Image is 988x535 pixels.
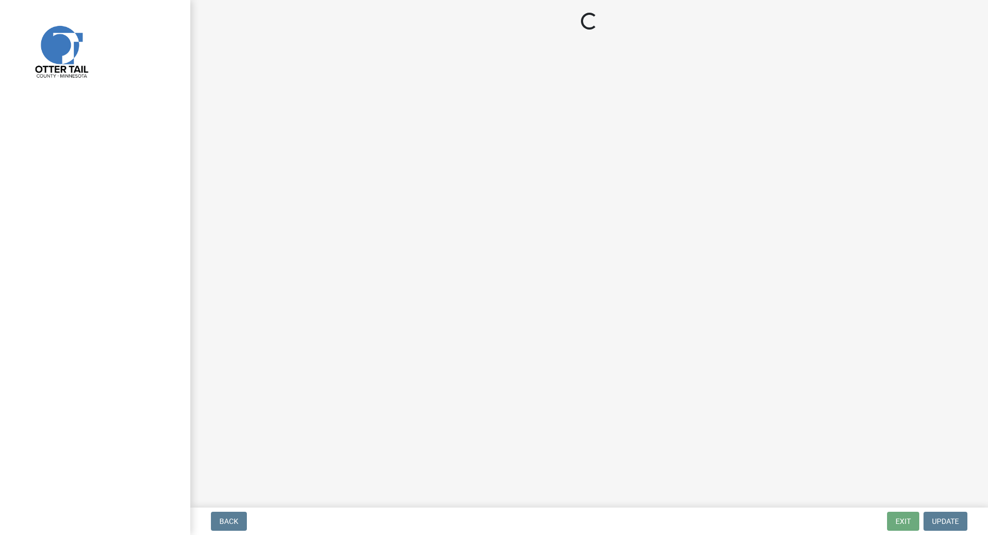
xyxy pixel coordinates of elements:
[932,517,959,525] span: Update
[219,517,238,525] span: Back
[924,512,967,531] button: Update
[887,512,919,531] button: Exit
[21,11,100,90] img: Otter Tail County, Minnesota
[211,512,247,531] button: Back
